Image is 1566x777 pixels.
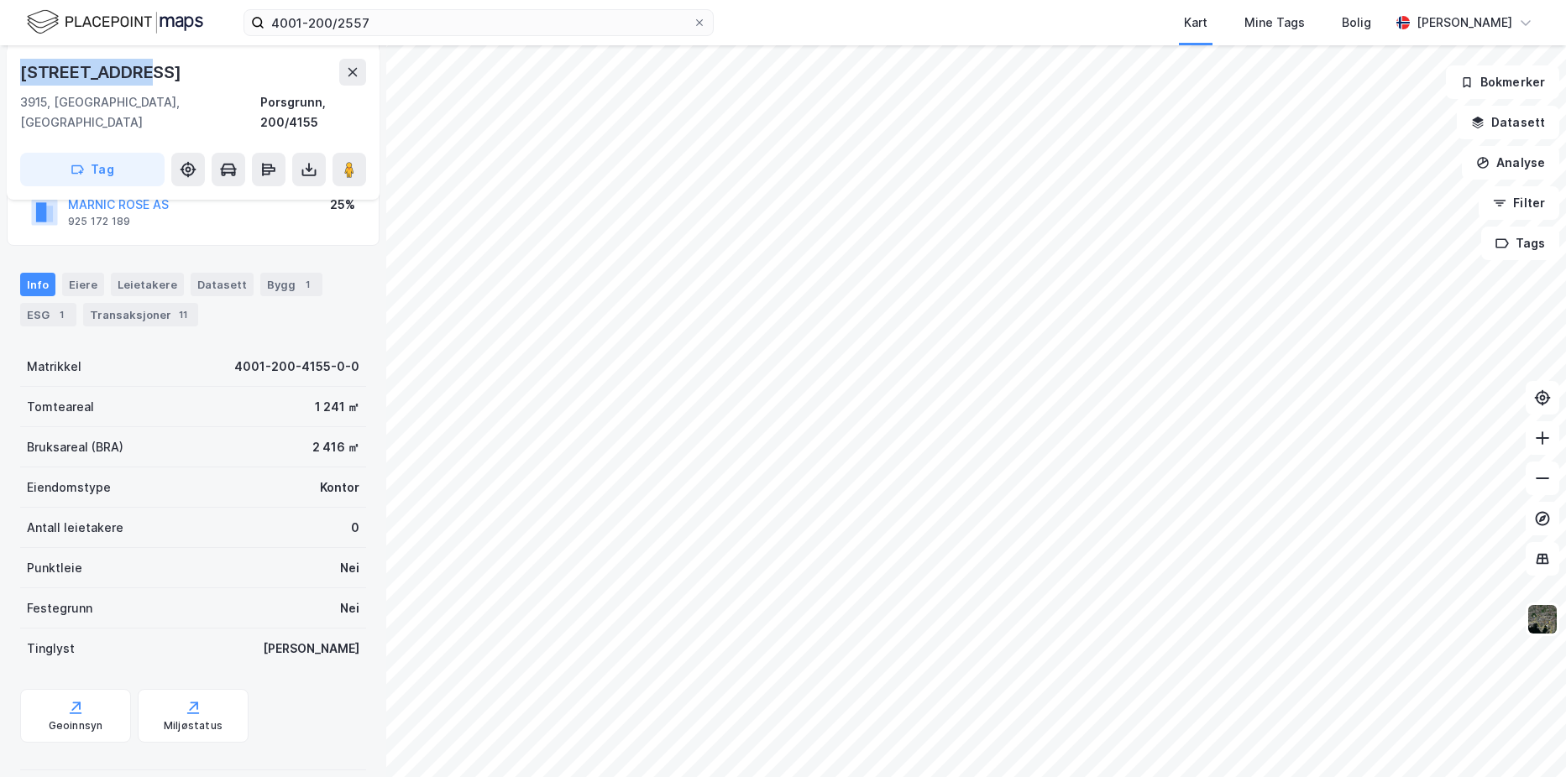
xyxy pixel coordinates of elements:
div: Antall leietakere [27,518,123,538]
button: Tag [20,153,165,186]
button: Datasett [1457,106,1559,139]
div: Eiendomstype [27,477,111,498]
div: [PERSON_NAME] [263,639,359,659]
img: logo.f888ab2527a4732fd821a326f86c7f29.svg [27,8,203,37]
div: Porsgrunn, 200/4155 [260,92,366,133]
div: Geoinnsyn [49,719,103,733]
div: Bruksareal (BRA) [27,437,123,457]
div: Leietakere [111,273,184,296]
div: 1 [299,276,316,293]
div: Nei [340,598,359,618]
button: Tags [1481,227,1559,260]
div: 2 416 ㎡ [312,437,359,457]
div: Festegrunn [27,598,92,618]
div: Eiere [62,273,104,296]
div: 0 [351,518,359,538]
div: Tomteareal [27,397,94,417]
iframe: Chat Widget [1482,696,1566,777]
div: Tinglyst [27,639,75,659]
div: Kontrollprogram for chat [1482,696,1566,777]
div: 11 [175,306,191,323]
div: Punktleie [27,558,82,578]
input: Søk på adresse, matrikkel, gårdeiere, leietakere eller personer [264,10,693,35]
div: 3915, [GEOGRAPHIC_DATA], [GEOGRAPHIC_DATA] [20,92,260,133]
div: ESG [20,303,76,326]
div: 1 [53,306,70,323]
div: Kontor [320,477,359,498]
div: 4001-200-4155-0-0 [234,357,359,377]
div: Bygg [260,273,322,296]
div: Transaksjoner [83,303,198,326]
button: Analyse [1462,146,1559,180]
div: Info [20,273,55,296]
button: Filter [1479,186,1559,220]
div: Bolig [1342,13,1371,33]
div: [PERSON_NAME] [1417,13,1512,33]
div: Nei [340,558,359,578]
div: Matrikkel [27,357,81,377]
div: Datasett [191,273,254,296]
div: 25% [330,195,355,215]
img: 9k= [1527,603,1558,635]
div: Kart [1184,13,1207,33]
div: Miljøstatus [164,719,223,733]
div: 1 241 ㎡ [315,397,359,417]
div: 925 172 189 [68,215,130,228]
div: [STREET_ADDRESS] [20,59,185,86]
button: Bokmerker [1446,65,1559,99]
div: Mine Tags [1244,13,1305,33]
